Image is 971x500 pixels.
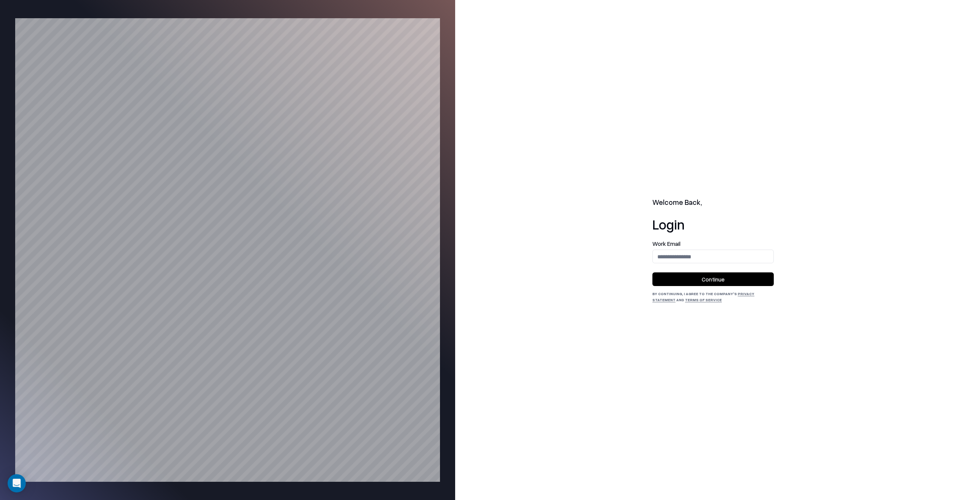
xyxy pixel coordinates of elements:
[685,297,722,302] a: Terms of Service
[652,291,774,303] div: By continuing, I agree to the Company's and
[652,272,774,286] button: Continue
[8,474,26,492] div: Open Intercom Messenger
[652,197,774,208] h2: Welcome Back,
[652,217,774,232] h1: Login
[652,241,774,247] label: Work Email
